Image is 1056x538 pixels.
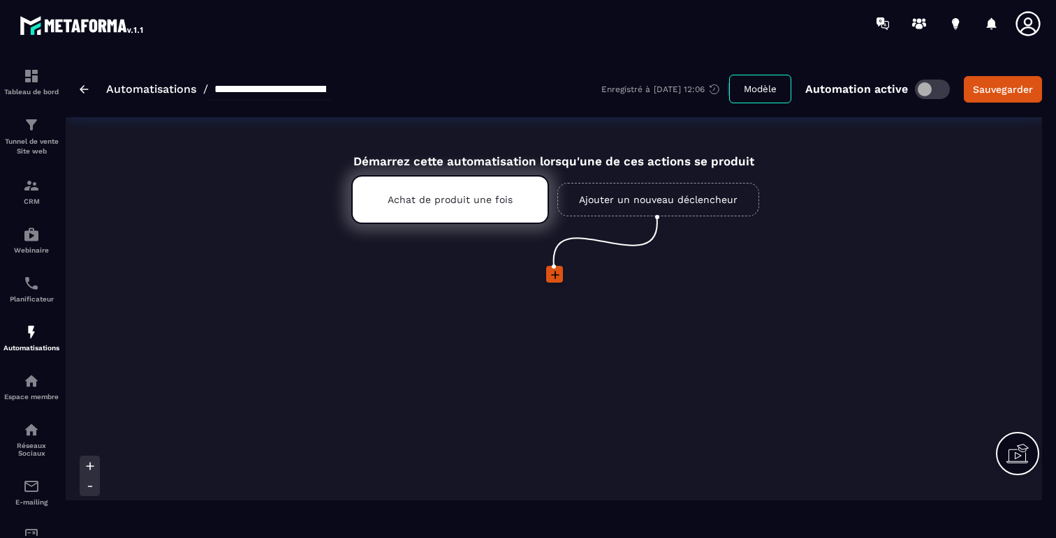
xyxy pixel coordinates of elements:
[805,82,908,96] p: Automation active
[601,83,729,96] div: Enregistré à
[80,85,89,94] img: arrow
[316,138,791,168] div: Démarrez cette automatisation lorsqu'une de ces actions se produit
[23,478,40,495] img: email
[3,295,59,303] p: Planificateur
[203,82,208,96] span: /
[3,362,59,411] a: automationsautomationsEspace membre
[3,344,59,352] p: Automatisations
[3,106,59,167] a: formationformationTunnel de vente Site web
[3,246,59,254] p: Webinaire
[3,167,59,216] a: formationformationCRM
[23,226,40,243] img: automations
[23,68,40,84] img: formation
[3,88,59,96] p: Tableau de bord
[729,75,791,103] button: Modèle
[23,177,40,194] img: formation
[3,468,59,516] a: emailemailE-mailing
[973,82,1033,96] div: Sauvegarder
[3,411,59,468] a: social-networksocial-networkRéseaux Sociaux
[23,421,40,438] img: social-network
[3,498,59,506] p: E-mailing
[3,393,59,401] p: Espace membre
[3,137,59,156] p: Tunnel de vente Site web
[388,194,513,205] p: Achat de produit une fois
[23,373,40,389] img: automations
[23,117,40,133] img: formation
[23,324,40,341] img: automations
[23,275,40,292] img: scheduler
[20,13,145,38] img: logo
[654,84,705,94] p: [DATE] 12:06
[3,442,59,457] p: Réseaux Sociaux
[964,76,1042,103] button: Sauvegarder
[557,183,759,216] a: Ajouter un nouveau déclencheur
[3,216,59,264] a: automationsautomationsWebinaire
[3,264,59,313] a: schedulerschedulerPlanificateur
[3,197,59,205] p: CRM
[106,82,196,96] a: Automatisations
[3,313,59,362] a: automationsautomationsAutomatisations
[3,57,59,106] a: formationformationTableau de bord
